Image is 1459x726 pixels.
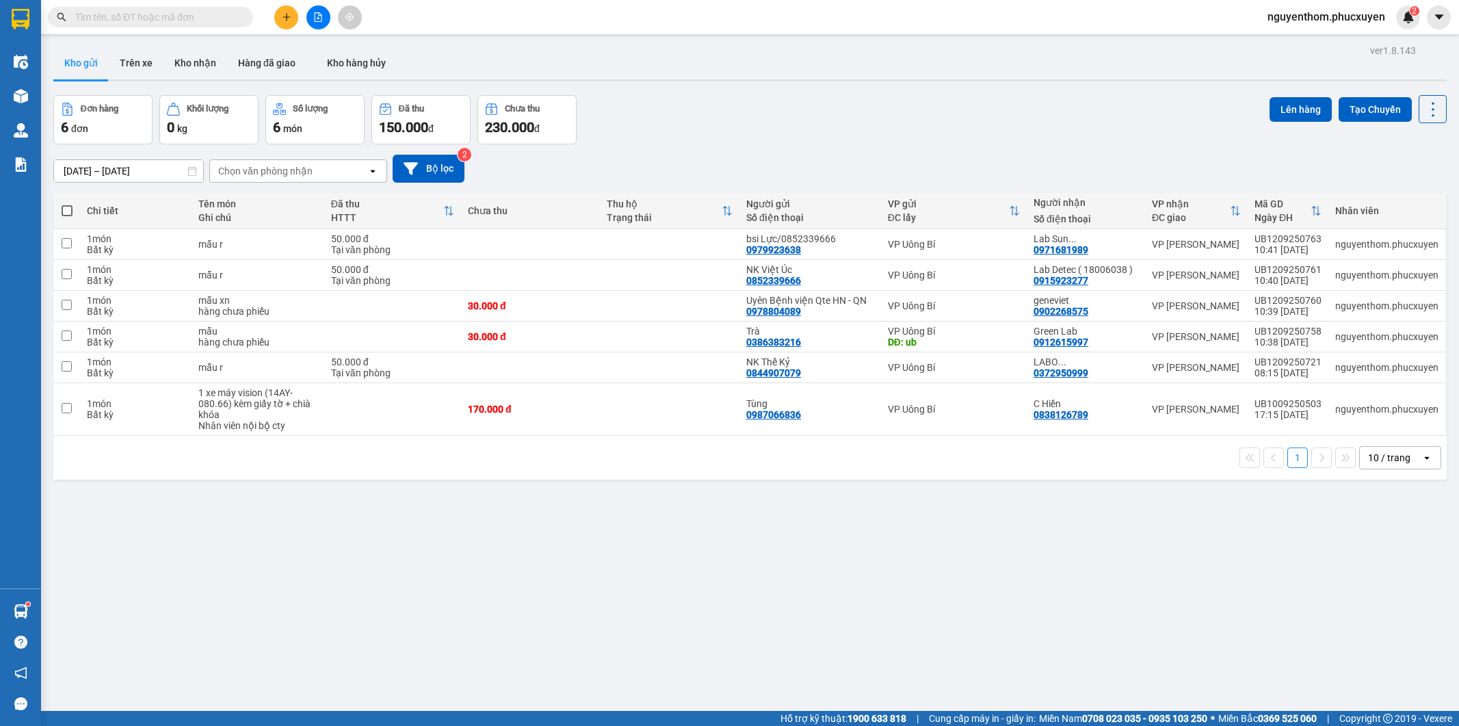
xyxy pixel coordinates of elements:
[1327,711,1329,726] span: |
[1254,356,1322,367] div: UB1209250721
[331,264,454,275] div: 50.000 đ
[393,155,464,183] button: Bộ lọc
[1034,233,1138,244] div: Lab Sun Dental/0936411005
[1335,239,1438,250] div: nguyenthom.phucxuyen
[331,233,454,244] div: 50.000 đ
[283,123,302,134] span: món
[1034,337,1088,348] div: 0912615997
[324,193,461,229] th: Toggle SortBy
[746,398,874,409] div: Tùng
[1254,275,1322,286] div: 10:40 [DATE]
[888,404,1020,415] div: VP Uông Bí
[87,205,185,216] div: Chi tiết
[331,198,443,209] div: Đã thu
[159,95,259,144] button: Khối lượng0kg
[1068,233,1077,244] span: ...
[53,95,153,144] button: Đơn hàng6đơn
[1034,197,1138,208] div: Người nhận
[746,356,874,367] div: NK Thế Kỷ
[847,713,906,724] strong: 1900 633 818
[468,404,593,415] div: 170.000 đ
[1254,306,1322,317] div: 10:39 [DATE]
[367,166,378,177] svg: open
[1152,331,1241,342] div: VP [PERSON_NAME]
[1034,356,1138,367] div: LABO VITA3D/0832084283
[187,104,228,114] div: Khối lượng
[1254,326,1322,337] div: UB1209250758
[1270,97,1332,122] button: Lên hàng
[746,233,874,244] div: bsi Lực/0852339666
[14,697,27,710] span: message
[26,602,30,606] sup: 1
[505,104,540,114] div: Chưa thu
[1335,331,1438,342] div: nguyenthom.phucxuyen
[87,337,185,348] div: Bất kỳ
[198,198,317,209] div: Tên món
[87,264,185,275] div: 1 món
[1254,233,1322,244] div: UB1209250763
[274,5,298,29] button: plus
[1034,213,1138,224] div: Số điện thoại
[600,193,739,229] th: Toggle SortBy
[163,47,227,79] button: Kho nhận
[1034,367,1088,378] div: 0372950999
[888,337,1020,348] div: DĐ: ub
[198,306,317,317] div: hàng chưa phiếu
[1254,398,1322,409] div: UB1009250503
[12,9,29,29] img: logo-vxr
[1257,8,1396,25] span: nguyenthom.phucxuyen
[345,12,354,22] span: aim
[1254,244,1322,255] div: 10:41 [DATE]
[1034,275,1088,286] div: 0915923277
[1034,295,1138,306] div: geneviet
[57,12,66,22] span: search
[1211,716,1215,721] span: ⚪️
[1412,6,1417,16] span: 2
[1339,97,1412,122] button: Tạo Chuyến
[1335,270,1438,281] div: nguyenthom.phucxuyen
[198,212,317,223] div: Ghi chú
[888,300,1020,311] div: VP Uông Bí
[1039,711,1207,726] span: Miền Nam
[746,326,874,337] div: Trà
[331,367,454,378] div: Tại văn phòng
[607,198,721,209] div: Thu hộ
[477,95,577,144] button: Chưa thu230.000đ
[371,95,471,144] button: Đã thu150.000đ
[1254,295,1322,306] div: UB1209250760
[888,270,1020,281] div: VP Uông Bí
[399,104,424,114] div: Đã thu
[1218,711,1317,726] span: Miền Bắc
[746,198,874,209] div: Người gửi
[87,409,185,420] div: Bất kỳ
[1335,362,1438,373] div: nguyenthom.phucxuyen
[1152,404,1241,415] div: VP [PERSON_NAME]
[14,123,28,138] img: warehouse-icon
[468,331,593,342] div: 30.000 đ
[485,119,534,135] span: 230.000
[14,666,27,679] span: notification
[273,119,280,135] span: 6
[338,5,362,29] button: aim
[1034,326,1138,337] div: Green Lab
[888,326,1020,337] div: VP Uông Bí
[109,47,163,79] button: Trên xe
[198,295,317,306] div: mẫu xn
[282,12,291,22] span: plus
[607,212,721,223] div: Trạng thái
[87,295,185,306] div: 1 món
[1145,193,1248,229] th: Toggle SortBy
[746,264,874,275] div: NK Việt Úc
[1152,362,1241,373] div: VP [PERSON_NAME]
[218,164,313,178] div: Chọn văn phòng nhận
[780,711,906,726] span: Hỗ trợ kỹ thuật:
[1152,270,1241,281] div: VP [PERSON_NAME]
[746,295,874,306] div: Uyên Bệnh viện Qte HN - QN
[1368,451,1410,465] div: 10 / trang
[14,157,28,172] img: solution-icon
[1254,367,1322,378] div: 08:15 [DATE]
[75,10,237,25] input: Tìm tên, số ĐT hoặc mã đơn
[1034,398,1138,409] div: C Hiền
[746,212,874,223] div: Số điện thoại
[14,55,28,69] img: warehouse-icon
